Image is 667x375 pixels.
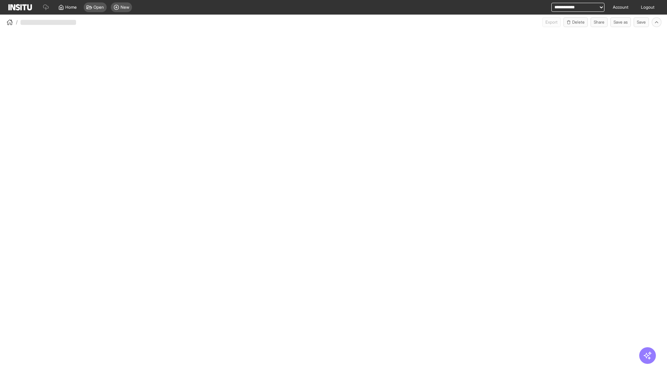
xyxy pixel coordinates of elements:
[8,4,32,10] img: Logo
[121,5,129,10] span: New
[542,17,561,27] button: Export
[591,17,608,27] button: Share
[6,18,18,26] button: /
[93,5,104,10] span: Open
[16,19,18,26] span: /
[610,17,631,27] button: Save as
[65,5,77,10] span: Home
[542,17,561,27] span: Can currently only export from Insights reports.
[634,17,649,27] button: Save
[563,17,588,27] button: Delete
